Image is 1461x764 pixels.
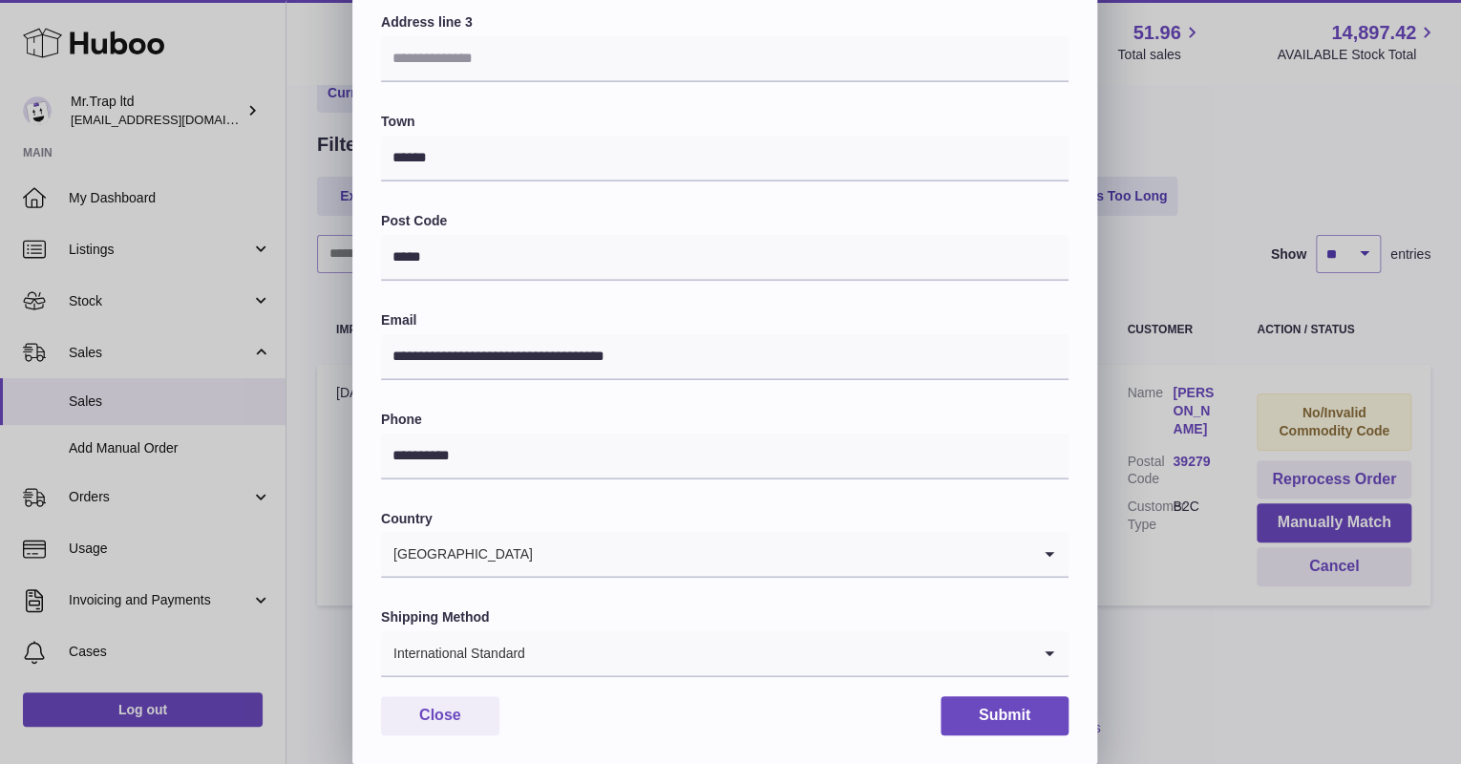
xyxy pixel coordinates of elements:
label: Town [381,113,1069,131]
span: [GEOGRAPHIC_DATA] [381,532,534,576]
label: Address line 3 [381,13,1069,32]
input: Search for option [526,631,1030,675]
input: Search for option [534,532,1030,576]
div: Search for option [381,631,1069,677]
label: Post Code [381,212,1069,230]
div: Search for option [381,532,1069,578]
button: Close [381,696,499,735]
span: International Standard [381,631,526,675]
button: Submit [941,696,1069,735]
label: Country [381,510,1069,528]
label: Shipping Method [381,608,1069,626]
label: Email [381,311,1069,329]
label: Phone [381,411,1069,429]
